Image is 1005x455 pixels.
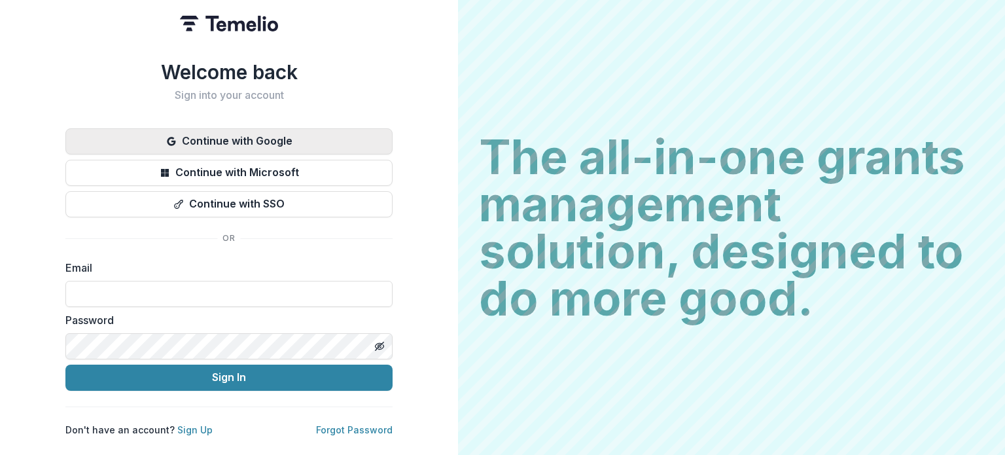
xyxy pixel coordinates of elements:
h1: Welcome back [65,60,393,84]
button: Sign In [65,365,393,391]
a: Forgot Password [316,424,393,435]
button: Toggle password visibility [369,336,390,357]
img: Temelio [180,16,278,31]
a: Sign Up [177,424,213,435]
button: Continue with Microsoft [65,160,393,186]
button: Continue with Google [65,128,393,155]
p: Don't have an account? [65,423,213,437]
label: Email [65,260,385,276]
label: Password [65,312,385,328]
h2: Sign into your account [65,89,393,101]
button: Continue with SSO [65,191,393,217]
